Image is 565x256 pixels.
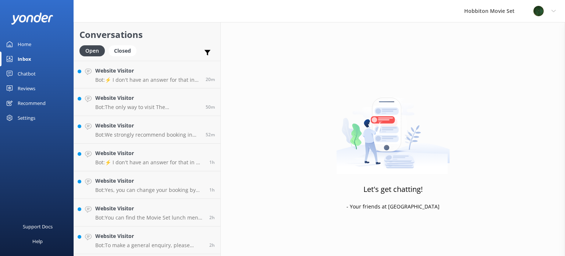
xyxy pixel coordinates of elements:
[363,183,423,195] h3: Let's get chatting!
[95,242,204,249] p: Bot: To make a general enquiry, please email us at [EMAIL_ADDRESS][DOMAIN_NAME].
[18,37,31,52] div: Home
[95,131,200,138] p: Bot: We strongly recommend booking in advance as our tours are known to sell out, especially betw...
[95,104,200,111] p: Bot: The only way to visit The [GEOGRAPHIC_DATA] is as part of one of our guided tour experiences...
[206,76,215,83] span: Aug 26 2025 01:18pm (UTC +12:00) Pacific/Auckland
[95,67,200,75] h4: Website Visitor
[95,177,204,185] h4: Website Visitor
[18,66,36,81] div: Chatbot
[209,242,215,248] span: Aug 26 2025 11:30am (UTC +12:00) Pacific/Auckland
[209,159,215,165] span: Aug 26 2025 12:35pm (UTC +12:00) Pacific/Auckland
[18,81,35,96] div: Reviews
[95,232,204,240] h4: Website Visitor
[74,88,220,116] a: Website VisitorBot:The only way to visit The [GEOGRAPHIC_DATA] is as part of one of our guided to...
[109,46,140,55] a: Closed
[18,96,46,111] div: Recommend
[74,171,220,199] a: Website VisitorBot:Yes, you can change your booking by contacting our team at [EMAIL_ADDRESS][DOM...
[206,104,215,110] span: Aug 26 2025 12:48pm (UTC +12:00) Pacific/Auckland
[79,46,109,55] a: Open
[206,131,215,138] span: Aug 26 2025 12:46pm (UTC +12:00) Pacific/Auckland
[74,116,220,144] a: Website VisitorBot:We strongly recommend booking in advance as our tours are known to sell out, e...
[23,219,53,234] div: Support Docs
[109,45,136,56] div: Closed
[95,187,204,193] p: Bot: Yes, you can change your booking by contacting our team at [EMAIL_ADDRESS][DOMAIN_NAME] or c...
[18,111,35,125] div: Settings
[79,28,215,42] h2: Conversations
[11,13,53,25] img: yonder-white-logo.png
[18,52,31,66] div: Inbox
[209,214,215,221] span: Aug 26 2025 11:35am (UTC +12:00) Pacific/Auckland
[74,61,220,88] a: Website VisitorBot:⚡ I don't have an answer for that in my knowledge base. Please try and rephras...
[533,6,544,17] img: 34-1625720359.png
[336,82,450,174] img: artwork of a man stealing a conversation from at giant smartphone
[74,227,220,254] a: Website VisitorBot:To make a general enquiry, please email us at [EMAIL_ADDRESS][DOMAIN_NAME].2h
[95,77,200,83] p: Bot: ⚡ I don't have an answer for that in my knowledge base. Please try and rephrase your questio...
[79,45,105,56] div: Open
[95,159,204,166] p: Bot: ⚡ I don't have an answer for that in my knowledge base. Please try and rephrase your questio...
[347,203,440,211] p: - Your friends at [GEOGRAPHIC_DATA]
[74,144,220,171] a: Website VisitorBot:⚡ I don't have an answer for that in my knowledge base. Please try and rephras...
[95,94,200,102] h4: Website Visitor
[95,122,200,130] h4: Website Visitor
[209,187,215,193] span: Aug 26 2025 12:10pm (UTC +12:00) Pacific/Auckland
[74,199,220,227] a: Website VisitorBot:You can find the Movie Set lunch menu for the Hobbiton Movie Set Tour and Lunc...
[95,204,204,213] h4: Website Visitor
[32,234,43,249] div: Help
[95,149,204,157] h4: Website Visitor
[95,214,204,221] p: Bot: You can find the Movie Set lunch menu for the Hobbiton Movie Set Tour and Lunch Combo at [DO...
